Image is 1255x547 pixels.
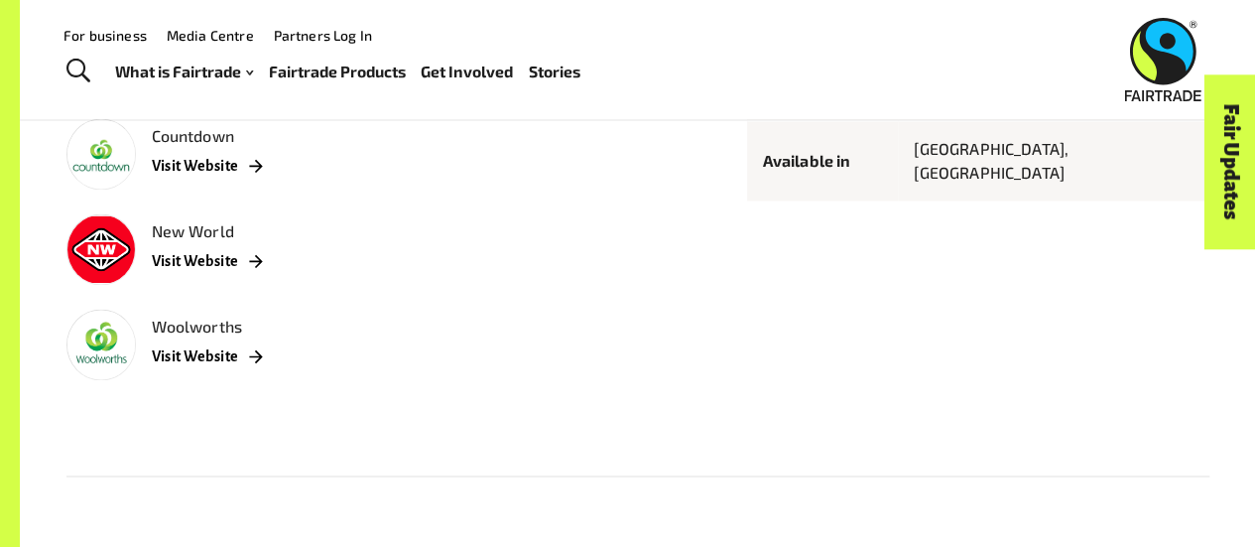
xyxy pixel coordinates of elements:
[152,243,263,279] a: Visit Website
[152,148,263,184] a: Visit Website
[152,339,263,374] a: Visit Website
[54,47,102,96] a: Toggle Search
[1125,18,1201,101] img: Fairtrade Australia New Zealand logo
[167,27,254,44] a: Media Centre
[529,58,580,85] a: Stories
[152,315,243,339] p: Woolworths
[421,58,513,85] a: Get Involved
[152,124,234,148] p: Countdown
[763,149,883,173] p: Available in
[268,58,405,85] a: Fairtrade Products
[274,27,372,44] a: Partners Log In
[63,27,147,44] a: For business
[152,219,234,243] p: New World
[115,58,253,85] a: What is Fairtrade
[914,137,1192,185] p: [GEOGRAPHIC_DATA], [GEOGRAPHIC_DATA]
